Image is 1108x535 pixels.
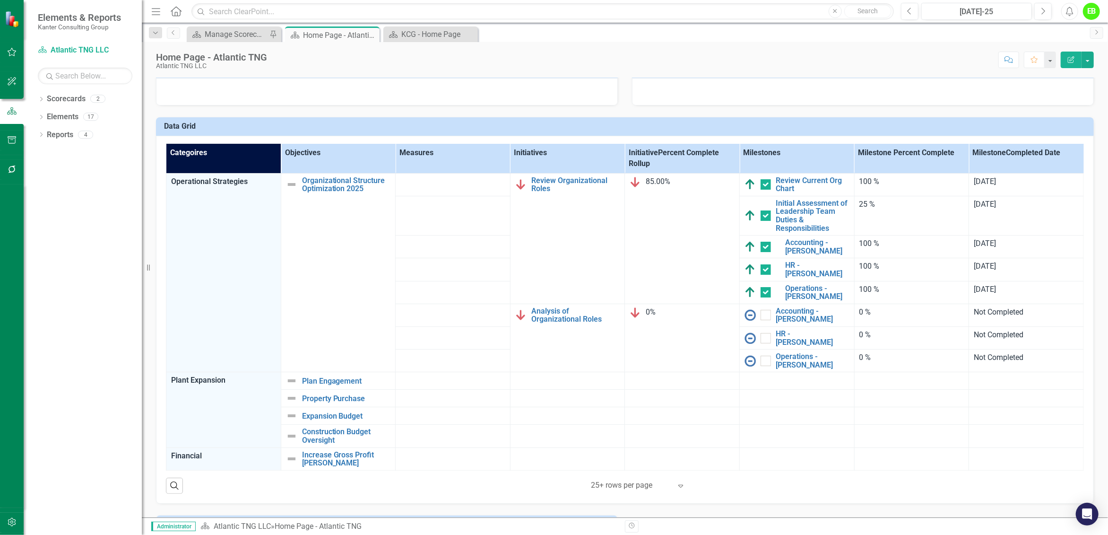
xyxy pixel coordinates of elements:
div: KCG - Home Page [401,28,476,40]
input: Search Below... [38,68,132,84]
div: Home Page - Atlantic TNG [303,29,377,41]
td: Double-Click to Edit [854,281,969,304]
a: Organizational Structure Optimization 2025 [302,176,391,193]
div: 100 % [859,238,964,249]
div: 100 % [859,284,964,295]
td: Double-Click to Edit [969,326,1084,349]
div: 100 % [859,176,964,187]
a: Operations - [PERSON_NAME] [776,352,849,369]
img: Below Plan [630,307,641,318]
img: Not Defined [286,375,297,386]
td: Double-Click to Edit Right Click for Context Menu [740,236,855,258]
img: Above Target [744,179,756,190]
td: Double-Click to Edit Right Click for Context Menu [740,196,855,235]
td: Double-Click to Edit Right Click for Context Menu [740,304,855,326]
td: Double-Click to Edit [969,236,1084,258]
a: Accounting - [PERSON_NAME] [776,307,849,324]
div: 100 % [859,261,964,272]
td: Double-Click to Edit Right Click for Context Menu [281,425,396,447]
img: Below Plan [515,179,527,190]
td: Double-Click to Edit [166,173,281,372]
img: Below Plan [515,309,527,321]
td: Double-Click to Edit [969,258,1084,281]
td: Double-Click to Edit [969,196,1084,235]
span: [DATE] [974,177,996,186]
a: Atlantic TNG LLC [38,45,132,56]
button: EB [1083,3,1100,20]
td: Double-Click to Edit [969,304,1084,326]
a: Analysis of Organizational Roles [531,307,620,324]
span: Elements & Reports [38,12,121,23]
td: Double-Click to Edit Right Click for Context Menu [281,407,396,425]
a: Scorecards [47,94,86,105]
img: Not Defined [286,410,297,421]
a: Operations - [PERSON_NAME] [785,284,849,301]
span: Financial [171,451,276,462]
td: Double-Click to Edit Right Click for Context Menu [281,173,396,372]
td: Double-Click to Edit [166,372,281,447]
td: Double-Click to Edit [969,173,1084,196]
span: [DATE] [974,285,996,294]
span: Operational Strategies [171,176,276,187]
td: Double-Click to Edit [854,350,969,372]
button: Search [844,5,892,18]
td: Double-Click to Edit Right Click for Context Menu [281,390,396,407]
td: Double-Click to Edit [854,258,969,281]
img: Above Target [744,287,756,298]
button: [DATE]-25 [921,3,1032,20]
div: Manage Scorecards [205,28,267,40]
td: Double-Click to Edit Right Click for Context Menu [740,258,855,281]
img: Above Target [744,210,756,221]
a: Construction Budget Oversight [302,428,391,444]
img: Above Target [744,264,756,275]
a: Initial Assessment of Leadership Team Duties & Responsibilities [776,199,849,232]
a: Reports [47,130,73,140]
a: Review Organizational Roles [531,176,620,193]
td: Double-Click to Edit Right Click for Context Menu [510,173,625,304]
span: [DATE] [974,200,996,209]
img: Not Defined [286,453,297,465]
img: Not Defined [286,430,297,442]
div: 0 % [859,352,964,363]
td: Double-Click to Edit [854,173,969,196]
span: Administrator [151,522,196,531]
td: Double-Click to Edit Right Click for Context Menu [740,326,855,349]
td: Double-Click to Edit [166,447,281,470]
img: No Information [744,309,756,321]
a: HR - [PERSON_NAME] [785,261,849,278]
div: Open Intercom Messenger [1076,503,1099,526]
div: 25 % [859,199,964,210]
td: Double-Click to Edit [854,196,969,235]
a: HR - [PERSON_NAME] [776,330,849,346]
a: Manage Scorecards [189,28,267,40]
div: » [200,521,618,532]
td: Double-Click to Edit Right Click for Context Menu [740,350,855,372]
small: Kanter Consulting Group [38,23,121,31]
img: No Information [744,333,756,344]
div: Home Page - Atlantic TNG [156,52,267,62]
div: 17 [83,113,98,121]
span: 85.00% [646,177,670,186]
a: Property Purchase [302,395,391,403]
div: Home Page - Atlantic TNG [275,522,362,531]
img: No Information [744,355,756,367]
td: Double-Click to Edit [969,281,1084,304]
td: Double-Click to Edit [969,350,1084,372]
td: Double-Click to Edit [854,326,969,349]
div: Not Completed [974,330,1079,341]
span: 0% [646,307,656,316]
div: Atlantic TNG LLC [156,62,267,70]
div: Not Completed [974,307,1079,318]
td: Double-Click to Edit Right Click for Context Menu [281,372,396,390]
img: ClearPoint Strategy [5,11,21,27]
div: 0 % [859,307,964,318]
td: Double-Click to Edit [854,236,969,258]
div: 4 [78,131,93,139]
span: Plant Expansion [171,375,276,386]
td: Double-Click to Edit Right Click for Context Menu [740,281,855,304]
input: Search ClearPoint... [191,3,894,20]
span: Search [857,7,878,15]
div: 0 % [859,330,964,341]
td: Double-Click to Edit Right Click for Context Menu [281,447,396,470]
